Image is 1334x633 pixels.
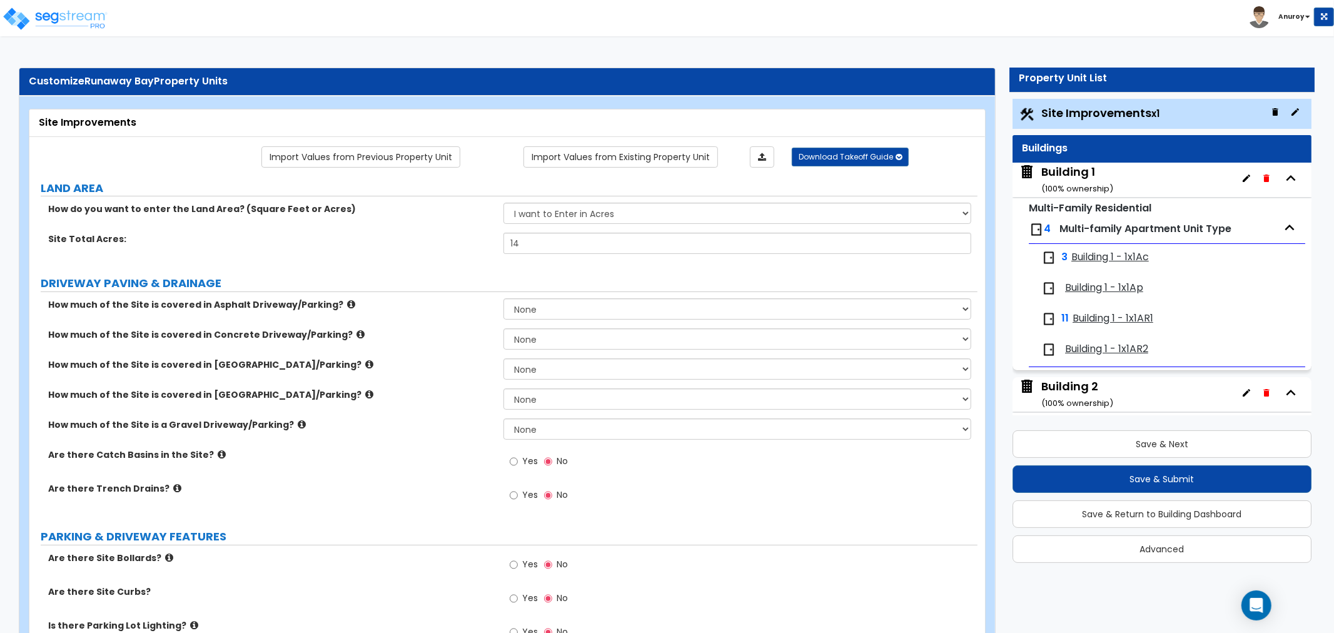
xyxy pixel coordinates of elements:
[41,275,978,291] label: DRIVEWAY PAVING & DRAINAGE
[1013,430,1311,458] button: Save & Next
[557,592,568,604] span: No
[1041,183,1113,195] small: ( 100 % ownership)
[48,388,494,401] label: How much of the Site is covered in [GEOGRAPHIC_DATA]/Parking?
[1061,250,1068,265] span: 3
[1041,281,1056,296] img: door.png
[48,552,494,564] label: Are there Site Bollards?
[2,6,108,31] img: logo_pro_r.png
[1073,311,1153,326] span: Building 1 - 1x1AR1
[1151,107,1160,120] small: x1
[522,455,538,467] span: Yes
[29,74,986,89] div: Customize Property Units
[1278,12,1304,21] b: Anuroy
[1019,378,1113,410] span: Building 2
[165,553,173,562] i: click for more info!
[510,489,518,502] input: Yes
[1041,342,1056,357] img: door.png
[1019,378,1035,395] img: building.svg
[1041,250,1056,265] img: door.png
[522,592,538,604] span: Yes
[365,360,373,369] i: click for more info!
[48,585,494,598] label: Are there Site Curbs?
[1248,6,1270,28] img: avatar.png
[1019,71,1305,86] div: Property Unit List
[544,592,552,605] input: No
[48,482,494,495] label: Are there Trench Drains?
[39,116,976,130] div: Site Improvements
[41,180,978,196] label: LAND AREA
[1019,164,1113,196] span: Building 1
[1059,221,1231,236] span: Multi-family Apartment Unit Type
[1041,105,1160,121] span: Site Improvements
[1041,164,1113,196] div: Building 1
[1013,535,1311,563] button: Advanced
[356,330,365,339] i: click for more info!
[1065,281,1143,295] span: Building 1 - 1x1Ap
[544,489,552,502] input: No
[298,420,306,429] i: click for more info!
[1013,465,1311,493] button: Save & Submit
[1022,141,1302,156] div: Buildings
[510,558,518,572] input: Yes
[1071,250,1149,265] span: Building 1 - 1x1Ac
[261,146,460,168] a: Import the dynamic attribute values from previous properties.
[48,328,494,341] label: How much of the Site is covered in Concrete Driveway/Parking?
[48,203,494,215] label: How do you want to enter the Land Area? (Square Feet or Acres)
[173,484,181,493] i: click for more info!
[48,233,494,245] label: Site Total Acres:
[48,619,494,632] label: Is there Parking Lot Lighting?
[48,418,494,431] label: How much of the Site is a Gravel Driveway/Parking?
[48,358,494,371] label: How much of the Site is covered in [GEOGRAPHIC_DATA]/Parking?
[544,455,552,468] input: No
[48,298,494,311] label: How much of the Site is covered in Asphalt Driveway/Parking?
[522,489,538,501] span: Yes
[1029,201,1151,215] small: Multi-Family Residential
[1019,106,1035,123] img: Construction.png
[1013,500,1311,528] button: Save & Return to Building Dashboard
[84,74,154,88] span: Runaway Bay
[557,558,568,570] span: No
[1241,590,1271,620] div: Open Intercom Messenger
[1041,397,1113,409] small: ( 100 % ownership)
[1029,222,1044,237] img: door.png
[347,300,355,309] i: click for more info!
[41,529,978,545] label: PARKING & DRIVEWAY FEATURES
[750,146,774,168] a: Import the dynamic attributes value through Excel sheet
[544,558,552,572] input: No
[1044,221,1051,236] span: 4
[48,448,494,461] label: Are there Catch Basins in the Site?
[1061,311,1069,326] span: 11
[510,592,518,605] input: Yes
[1041,311,1056,327] img: door.png
[1041,378,1113,410] div: Building 2
[557,455,568,467] span: No
[799,151,893,162] span: Download Takeoff Guide
[218,450,226,459] i: click for more info!
[522,558,538,570] span: Yes
[1065,342,1148,357] span: Building 1 - 1x1AR2
[1019,164,1035,180] img: building.svg
[365,390,373,399] i: click for more info!
[792,148,909,166] button: Download Takeoff Guide
[523,146,718,168] a: Import the dynamic attribute values from existing properties.
[510,455,518,468] input: Yes
[190,620,198,630] i: click for more info!
[557,489,568,501] span: No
